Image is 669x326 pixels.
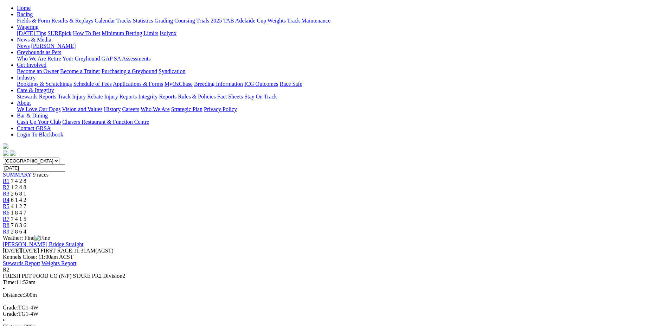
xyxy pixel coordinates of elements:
[3,178,9,184] a: R1
[3,203,9,209] a: R5
[58,94,103,100] a: Track Injury Rebate
[3,222,9,228] a: R8
[62,119,149,125] a: Chasers Restaurant & Function Centre
[244,94,277,100] a: Stay On Track
[11,222,26,228] span: 7 8 3 6
[3,286,5,292] span: •
[17,119,61,125] a: Cash Up Your Club
[178,94,216,100] a: Rules & Policies
[11,191,26,197] span: 2 6 8 1
[31,43,76,49] a: [PERSON_NAME]
[51,18,93,24] a: Results & Replays
[174,18,195,24] a: Coursing
[17,87,54,93] a: Care & Integrity
[17,56,46,62] a: Who We Are
[141,106,170,112] a: Who We Are
[102,30,158,36] a: Minimum Betting Limits
[3,279,16,285] span: Time:
[287,18,330,24] a: Track Maintenance
[3,279,666,286] div: 11:52am
[17,30,666,37] div: Wagering
[17,62,46,68] a: Get Involved
[279,81,302,87] a: Race Safe
[11,197,26,203] span: 6 1 4 2
[17,106,666,113] div: About
[3,229,9,235] a: R9
[3,235,50,241] span: Weather: Fine
[113,81,163,87] a: Applications & Forms
[160,30,176,36] a: Isolynx
[102,68,157,74] a: Purchasing a Greyhound
[17,119,666,125] div: Bar & Dining
[17,5,31,11] a: Home
[95,18,115,24] a: Calendar
[3,267,9,273] span: R2
[3,305,666,311] div: TG1-4W
[73,30,101,36] a: How To Bet
[17,68,59,74] a: Become an Owner
[3,172,31,178] a: SUMMARY
[17,75,36,81] a: Industry
[211,18,266,24] a: 2025 TAB Adelaide Cup
[122,106,139,112] a: Careers
[3,184,9,190] a: R2
[102,56,151,62] a: GAP SA Assessments
[268,18,286,24] a: Weights
[40,248,114,254] span: 11:31AM(ACST)
[3,164,65,172] input: Select date
[3,191,9,197] a: R3
[159,68,185,74] a: Syndication
[194,81,243,87] a: Breeding Information
[17,37,51,43] a: News & Media
[62,106,102,112] a: Vision and Values
[3,216,9,222] a: R7
[3,151,8,156] img: facebook.svg
[17,113,48,119] a: Bar & Dining
[40,248,73,254] span: FIRST RACE:
[41,260,77,266] a: Weights Report
[244,81,278,87] a: ICG Outcomes
[17,30,46,36] a: [DATE] Tips
[3,273,666,279] div: FRESH PET FOOD CO (N/P) STAKE PR2 Division2
[3,311,18,317] span: Grade:
[11,184,26,190] span: 1 2 4 8
[3,248,21,254] span: [DATE]
[165,81,193,87] a: MyOzChase
[17,49,61,55] a: Greyhounds as Pets
[3,260,40,266] a: Stewards Report
[10,151,15,156] img: twitter.svg
[171,106,202,112] a: Strategic Plan
[60,68,100,74] a: Become a Trainer
[17,43,30,49] a: News
[204,106,237,112] a: Privacy Policy
[17,81,72,87] a: Bookings & Scratchings
[3,210,9,216] span: R6
[17,94,56,100] a: Stewards Reports
[11,210,26,216] span: 1 8 4 7
[11,178,26,184] span: 7 4 2 8
[3,248,39,254] span: [DATE]
[33,172,49,178] span: 9 races
[217,94,243,100] a: Fact Sheets
[17,68,666,75] div: Get Involved
[3,292,24,298] span: Distance:
[11,203,26,209] span: 4 1 2 7
[17,11,33,17] a: Racing
[138,94,176,100] a: Integrity Reports
[133,18,153,24] a: Statistics
[196,18,209,24] a: Trials
[3,197,9,203] a: R4
[104,106,121,112] a: History
[17,43,666,49] div: News & Media
[11,216,26,222] span: 7 4 1 5
[17,81,666,87] div: Industry
[17,24,39,30] a: Wagering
